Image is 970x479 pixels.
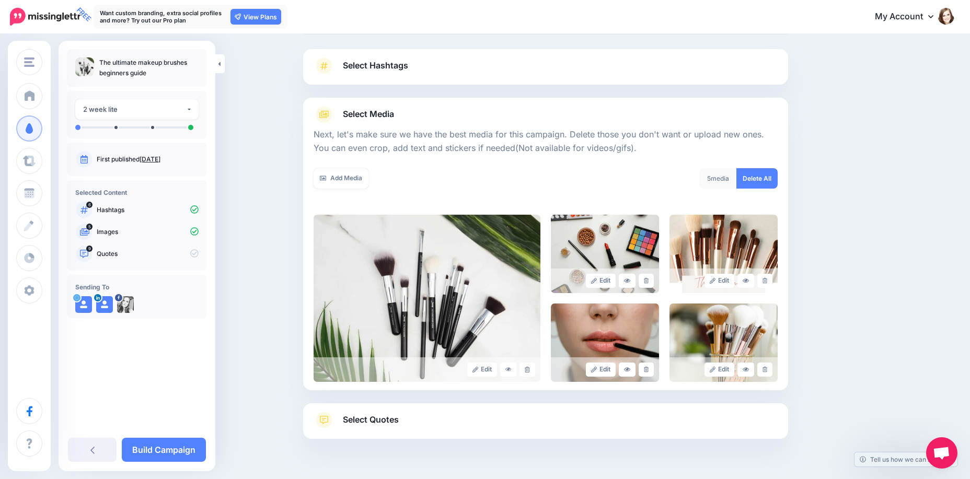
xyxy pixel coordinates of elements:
span: Select Media [343,107,394,121]
a: Edit [586,363,616,377]
p: The ultimate makeup brushes beginners guide [99,57,199,78]
p: Hashtags [97,205,199,215]
img: menu.png [24,57,34,67]
span: 5 [86,224,93,230]
img: 739369d666b38d8ea78381c9228771ee_large.jpg [669,303,778,382]
p: Images [97,227,199,237]
a: Add Media [314,168,368,189]
a: Select Hashtags [314,57,778,85]
a: [DATE] [140,155,160,163]
button: 2 week lite [75,99,199,120]
a: View Plans [230,9,281,25]
img: Missinglettr [10,8,80,26]
span: FREE [73,4,95,25]
a: My Account [864,4,954,30]
a: Select Media [314,106,778,123]
p: Next, let's make sure we have the best media for this campaign. Delete those you don't want or up... [314,128,778,155]
span: 9 [86,246,93,252]
a: Select Quotes [314,412,778,439]
a: Edit [586,274,616,288]
span: 5 [707,174,711,182]
img: 2d5a2f9c1b283809dd1d3f7fe0e457e3_large.jpg [551,215,659,293]
a: Edit [467,363,497,377]
span: 6 [86,202,93,208]
p: First published [97,155,199,164]
h4: Selected Content [75,189,199,196]
a: FREE [10,5,80,28]
img: user_default_image.png [96,296,113,313]
h4: Sending To [75,283,199,291]
span: Select Hashtags [343,59,408,73]
a: Delete All [736,168,778,189]
img: 3272a700633c416aa25b7ef4e9d4ad83_large.jpg [551,303,659,382]
a: Edit [705,274,734,288]
a: Edit [705,363,734,377]
img: fce2a07a62ebf95ee406af574dbb145a_thumb.jpg [75,57,94,76]
a: Tell us how we can improve [854,452,957,466]
div: 2 week lite [83,103,186,115]
p: Quotes [97,249,199,259]
img: user_default_image.png [75,296,92,313]
img: 6998639367ba412cc8c2ae0c375b5d70_large.jpg [669,215,778,293]
div: Select Media [314,123,778,382]
img: 158296699_118378860298173_5929999784017344379_n-bsa122849.jpg [117,296,134,313]
p: Want custom branding, extra social profiles and more? Try out our Pro plan [100,9,225,24]
img: fce2a07a62ebf95ee406af574dbb145a_large.jpg [314,215,540,382]
span: Select Quotes [343,413,399,427]
div: Open chat [926,437,957,469]
div: media [699,168,737,189]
